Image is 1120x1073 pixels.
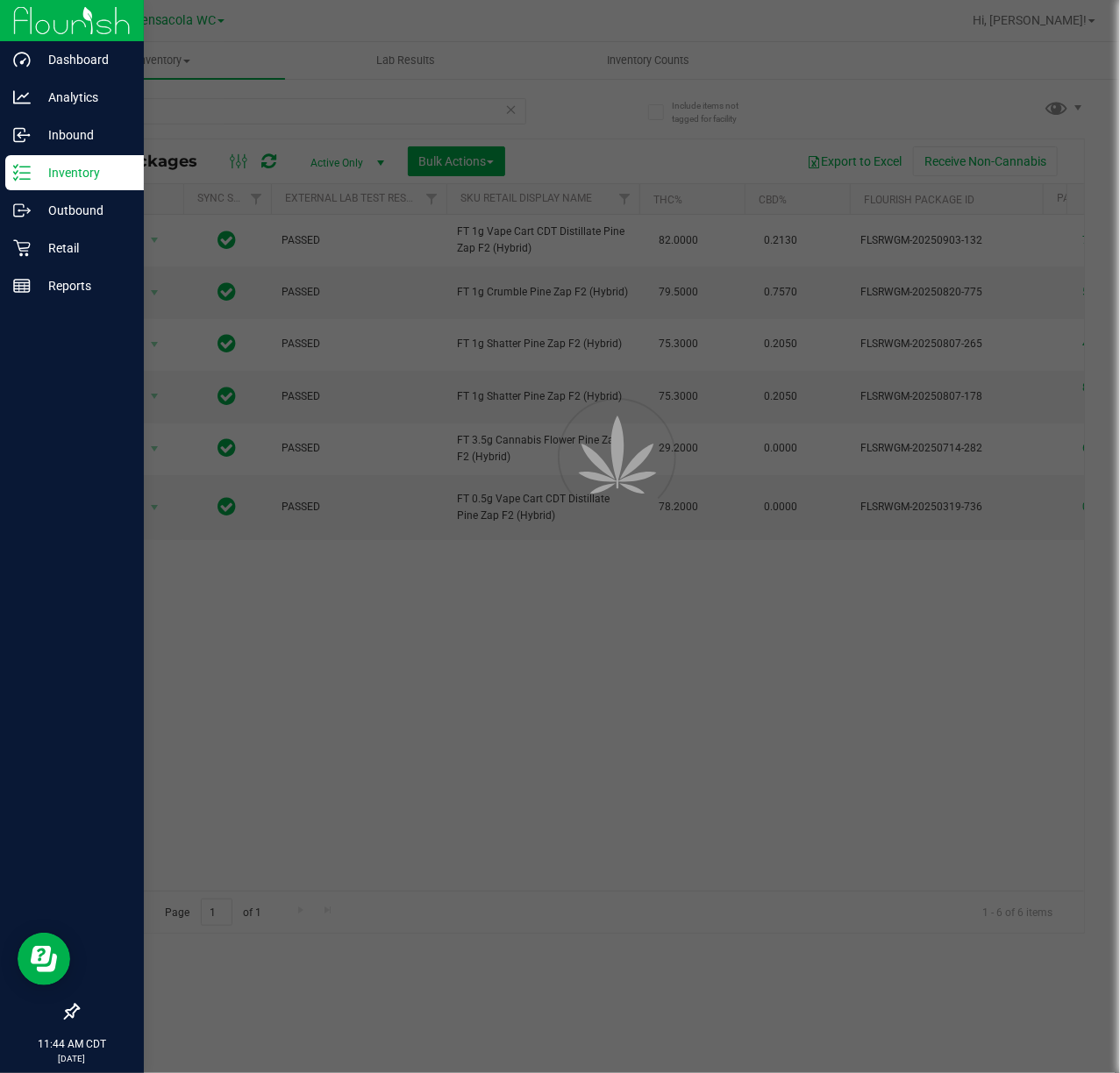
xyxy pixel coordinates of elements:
[31,87,136,108] p: Analytics
[13,239,31,257] inline-svg: Retail
[13,202,31,219] inline-svg: Outbound
[8,1052,136,1065] p: [DATE]
[13,164,31,181] inline-svg: Inventory
[31,200,136,221] p: Outbound
[31,238,136,259] p: Retail
[13,126,31,144] inline-svg: Inbound
[18,933,70,985] iframe: Resource center
[31,124,136,146] p: Inbound
[13,51,31,68] inline-svg: Dashboard
[13,277,31,295] inline-svg: Reports
[13,89,31,106] inline-svg: Analytics
[8,1036,136,1052] p: 11:44 AM CDT
[31,49,136,70] p: Dashboard
[31,162,136,183] p: Inventory
[31,275,136,296] p: Reports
